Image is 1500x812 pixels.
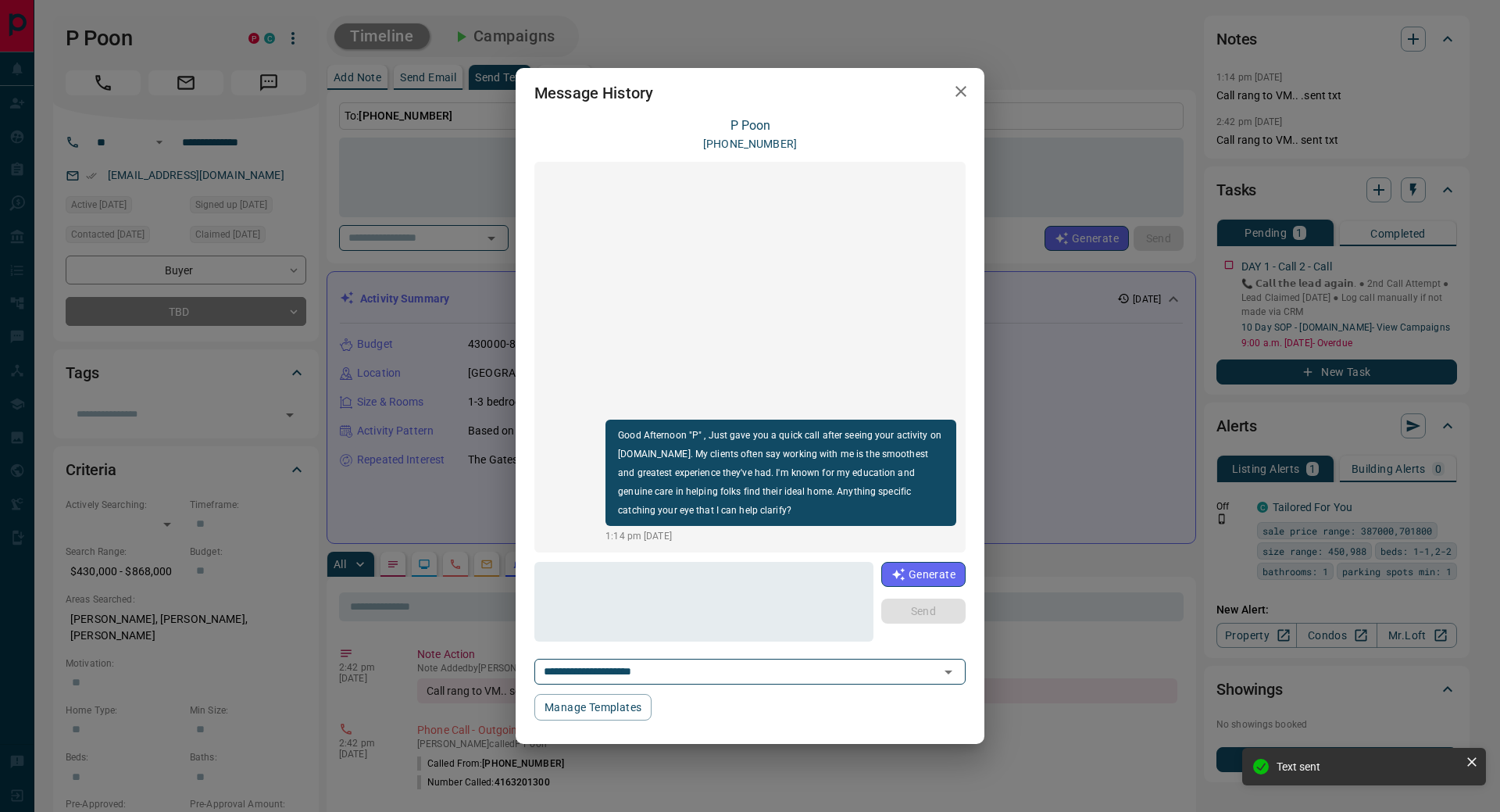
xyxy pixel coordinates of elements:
[534,694,652,721] button: Manage Templates
[881,562,966,587] button: Generate
[605,529,956,543] p: 1:14 pm [DATE]
[937,661,959,683] button: Open
[618,426,944,520] p: Good Afternoon "P" , Just gave you a quick call after seeing your activity on [DOMAIN_NAME]. My c...
[1277,760,1459,773] div: Text sent
[730,118,770,133] a: P Poon
[703,136,797,152] p: [PHONE_NUMBER]
[516,68,672,118] h2: Message History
